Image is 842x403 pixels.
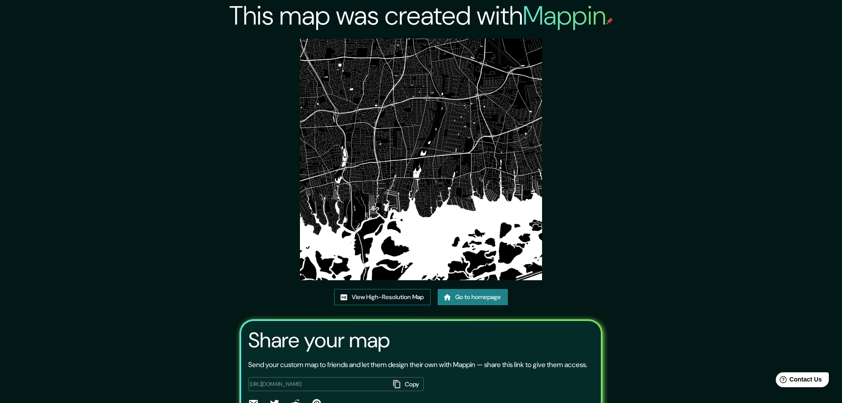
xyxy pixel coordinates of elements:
[248,328,390,353] h3: Share your map
[248,360,587,370] p: Send your custom map to friends and let them design their own with Mappin — share this link to gi...
[300,39,542,280] img: created-map
[389,377,424,392] button: Copy
[606,18,613,25] img: mappin-pin
[764,369,832,393] iframe: Help widget launcher
[334,289,431,305] a: View High-Resolution Map
[438,289,508,305] a: Go to homepage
